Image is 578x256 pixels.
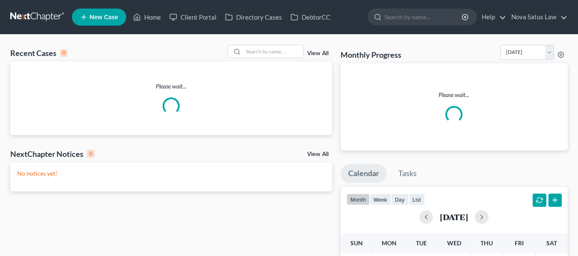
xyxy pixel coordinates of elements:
[391,164,424,183] a: Tasks
[307,151,329,157] a: View All
[347,194,370,205] button: month
[129,9,165,25] a: Home
[409,194,425,205] button: list
[440,212,468,221] h2: [DATE]
[370,194,391,205] button: week
[87,150,95,158] div: 0
[10,149,95,159] div: NextChapter Notices
[60,49,68,57] div: 0
[307,50,329,56] a: View All
[89,14,118,21] span: New Case
[17,169,325,178] p: No notices yet!
[347,91,561,99] p: Please wait...
[480,239,493,247] span: Thu
[221,9,286,25] a: Directory Cases
[515,239,524,247] span: Fri
[243,45,303,58] input: Search by name...
[341,50,401,60] h3: Monthly Progress
[546,239,557,247] span: Sat
[416,239,427,247] span: Tue
[286,9,335,25] a: DebtorCC
[385,9,463,25] input: Search by name...
[350,239,363,247] span: Sun
[10,48,68,58] div: Recent Cases
[382,239,397,247] span: Mon
[10,82,332,91] p: Please wait...
[507,9,567,25] a: Nova Satus Law
[447,239,461,247] span: Wed
[391,194,409,205] button: day
[165,9,221,25] a: Client Portal
[477,9,506,25] a: Help
[341,164,387,183] a: Calendar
